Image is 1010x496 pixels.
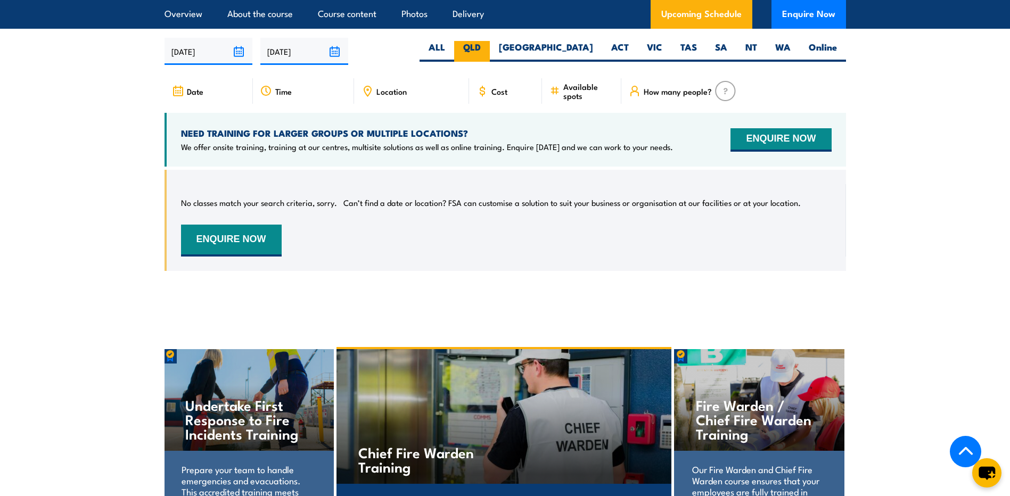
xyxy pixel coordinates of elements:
label: TAS [671,41,706,62]
p: Can’t find a date or location? FSA can customise a solution to suit your business or organisation... [343,197,801,208]
h4: Undertake First Response to Fire Incidents Training [185,398,311,441]
span: Available spots [563,82,614,100]
label: ACT [602,41,638,62]
p: No classes match your search criteria, sorry. [181,197,337,208]
label: QLD [454,41,490,62]
span: Cost [491,87,507,96]
span: Time [275,87,292,96]
h4: Fire Warden / Chief Fire Warden Training [696,398,822,441]
label: Online [800,41,846,62]
span: How many people? [644,87,712,96]
label: [GEOGRAPHIC_DATA] [490,41,602,62]
input: To date [260,38,348,65]
span: Location [376,87,407,96]
button: chat-button [972,458,1001,487]
p: We offer onsite training, training at our centres, multisite solutions as well as online training... [181,142,673,152]
label: VIC [638,41,671,62]
label: WA [766,41,800,62]
h4: Chief Fire Warden Training [358,445,483,474]
button: ENQUIRE NOW [181,225,282,257]
label: NT [736,41,766,62]
label: ALL [420,41,454,62]
span: Date [187,87,203,96]
input: From date [165,38,252,65]
button: ENQUIRE NOW [730,128,831,152]
label: SA [706,41,736,62]
h4: NEED TRAINING FOR LARGER GROUPS OR MULTIPLE LOCATIONS? [181,127,673,139]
